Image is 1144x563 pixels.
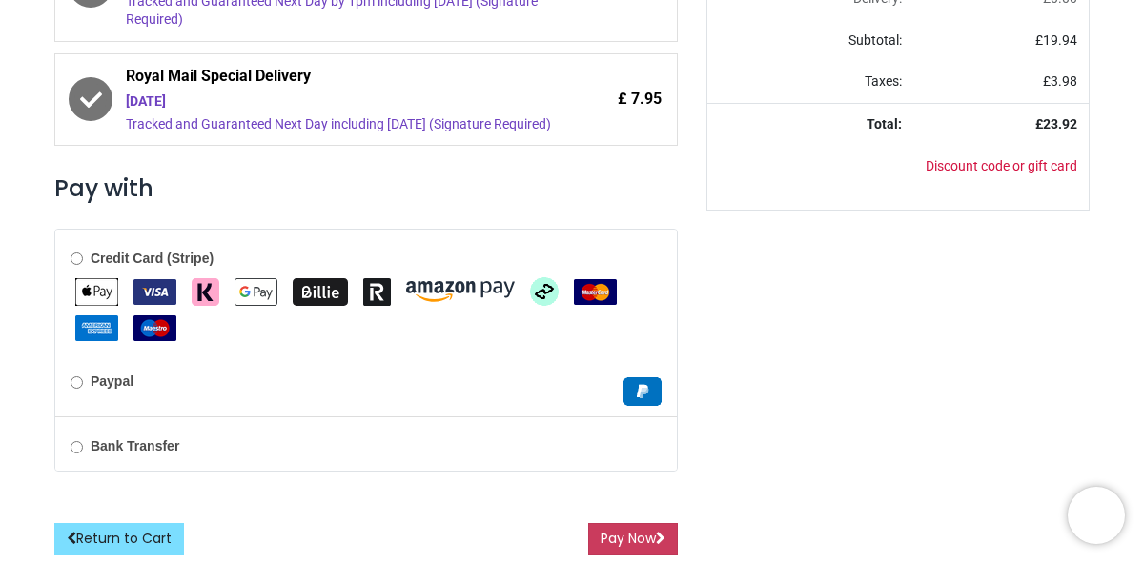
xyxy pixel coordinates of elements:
button: Pay Now [588,523,678,555]
input: Paypal [71,376,83,389]
span: £ [1035,32,1077,48]
div: [DATE] [126,92,555,111]
span: Royal Mail Special Delivery [126,66,555,92]
span: Maestro [133,319,176,334]
img: MasterCard [574,279,617,305]
b: Credit Card (Stripe) [91,251,214,266]
span: Paypal [623,383,662,398]
td: Taxes: [707,61,913,103]
a: Return to Cart [54,523,184,555]
img: Maestro [133,315,176,341]
img: Revolut Pay [363,278,391,306]
b: Bank Transfer [91,438,179,453]
span: Billie [293,283,348,298]
img: Billie [293,278,348,306]
span: Google Pay [235,283,277,298]
span: Afterpay Clearpay [530,283,559,298]
img: Afterpay Clearpay [530,277,559,306]
span: VISA [133,283,176,298]
img: American Express [75,315,118,341]
div: Tracked and Guaranteed Next Day including [DATE] (Signature Required) [126,115,555,134]
span: MasterCard [574,283,617,298]
span: Klarna [192,283,219,298]
img: Klarna [192,278,219,306]
td: Subtotal: [707,20,913,62]
img: Paypal [623,377,662,406]
span: Amazon Pay [406,283,515,298]
span: 3.98 [1051,73,1077,89]
span: 19.94 [1043,32,1077,48]
span: 23.92 [1043,116,1077,131]
a: Discount code or gift card [926,158,1077,173]
span: £ [1043,73,1077,89]
span: £ 7.95 [618,89,662,110]
h3: Pay with [54,172,678,205]
img: Amazon Pay [406,281,515,302]
b: Paypal [91,373,133,389]
input: Credit Card (Stripe) [71,252,83,265]
img: VISA [133,279,176,305]
img: Apple Pay [75,278,118,306]
strong: Total: [867,116,902,131]
img: Google Pay [235,278,277,306]
span: Apple Pay [75,283,118,298]
input: Bank Transfer [71,441,83,453]
iframe: Brevo live chat [1068,487,1125,544]
span: American Express [75,319,118,334]
strong: £ [1035,116,1077,131]
span: Revolut Pay [363,283,391,298]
